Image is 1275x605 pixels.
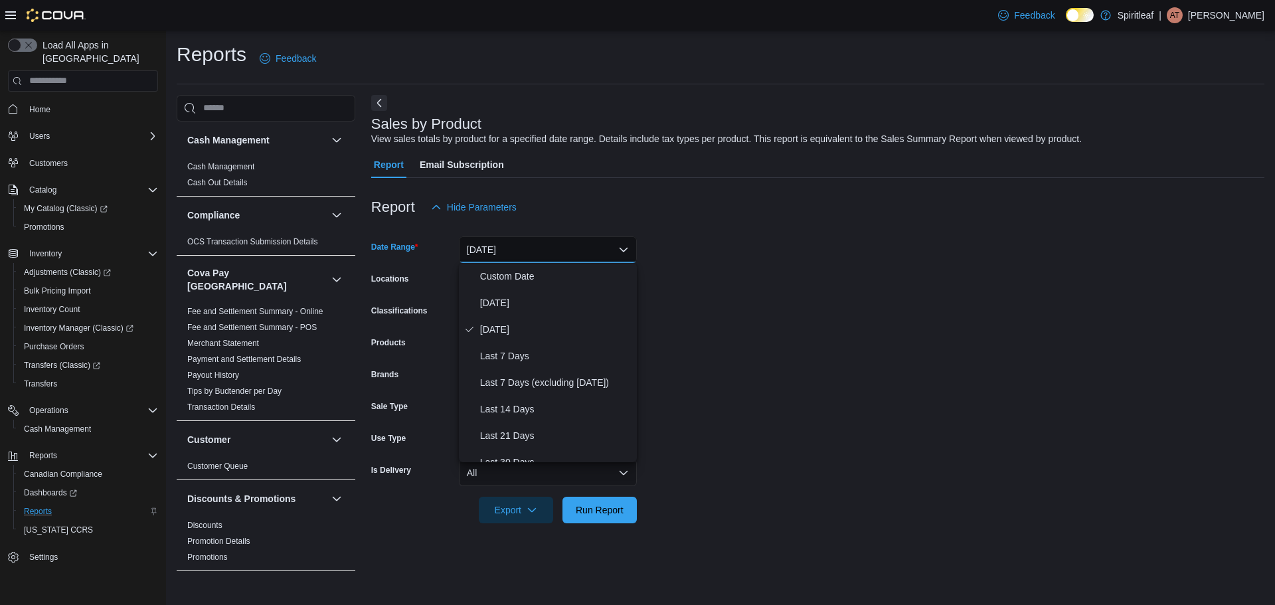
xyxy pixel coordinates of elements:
span: Fee and Settlement Summary - POS [187,322,317,333]
button: Customer [329,432,345,448]
span: Transfers (Classic) [19,357,158,373]
h3: Cash Management [187,133,270,147]
span: Transfers [19,376,158,392]
span: Dashboards [24,487,77,498]
div: Allen T [1167,7,1183,23]
button: Users [3,127,163,145]
span: Adjustments (Classic) [19,264,158,280]
a: My Catalog (Classic) [19,201,113,216]
button: Cova Pay [GEOGRAPHIC_DATA] [329,272,345,288]
a: Inventory Manager (Classic) [13,319,163,337]
h3: Cova Pay [GEOGRAPHIC_DATA] [187,266,326,293]
span: Last 30 Days [480,454,632,470]
a: Feedback [993,2,1060,29]
label: Brands [371,369,398,380]
a: Discounts [187,521,222,530]
span: Settings [24,549,158,565]
p: Spiritleaf [1118,7,1153,23]
a: Transfers [19,376,62,392]
div: Customer [177,458,355,479]
button: Next [371,95,387,111]
a: Promotions [19,219,70,235]
span: Cash Out Details [187,177,248,188]
h1: Reports [177,41,246,68]
label: Is Delivery [371,465,411,475]
a: Cash Management [19,421,96,437]
div: View sales totals by product for a specified date range. Details include tax types per product. T... [371,132,1082,146]
img: Cova [27,9,86,22]
h3: Customer [187,433,230,446]
a: Promotions [187,553,228,562]
span: Operations [24,402,158,418]
a: Transfers (Classic) [13,356,163,375]
button: Customer [187,433,326,446]
button: Home [3,100,163,119]
span: Inventory Count [19,302,158,317]
div: Cash Management [177,159,355,196]
a: Transfers (Classic) [19,357,106,373]
span: Bulk Pricing Import [19,283,158,299]
a: Tips by Budtender per Day [187,387,282,396]
span: Reports [24,506,52,517]
h3: Report [371,199,415,215]
span: Report [374,151,404,178]
span: My Catalog (Classic) [19,201,158,216]
span: Email Subscription [420,151,504,178]
a: Fee and Settlement Summary - Online [187,307,323,316]
div: Discounts & Promotions [177,517,355,570]
span: Feedback [1014,9,1055,22]
a: Customer Queue [187,462,248,471]
div: Select listbox [459,263,637,462]
button: Reports [13,502,163,521]
a: Promotion Details [187,537,250,546]
span: Fee and Settlement Summary - Online [187,306,323,317]
input: Dark Mode [1066,8,1094,22]
span: Settings [29,552,58,562]
button: Export [479,497,553,523]
h3: Discounts & Promotions [187,492,296,505]
button: Reports [24,448,62,464]
span: Adjustments (Classic) [24,267,111,278]
button: Transfers [13,375,163,393]
span: Home [29,104,50,115]
span: Catalog [24,182,158,198]
button: Inventory [24,246,67,262]
span: Customers [29,158,68,169]
span: Custom Date [480,268,632,284]
button: Compliance [187,209,326,222]
nav: Complex example [8,94,158,602]
p: [PERSON_NAME] [1188,7,1264,23]
button: Cash Management [187,133,326,147]
span: Bulk Pricing Import [24,286,91,296]
button: Promotions [13,218,163,236]
span: Hide Parameters [447,201,517,214]
span: Cash Management [187,161,254,172]
div: Cova Pay [GEOGRAPHIC_DATA] [177,303,355,420]
span: Cash Management [19,421,158,437]
h3: Sales by Product [371,116,481,132]
button: Cash Management [13,420,163,438]
span: Transfers [24,379,57,389]
span: Reports [19,503,158,519]
span: Inventory Count [24,304,80,315]
span: Inventory [29,248,62,259]
span: Last 7 Days (excluding [DATE]) [480,375,632,390]
a: Inventory Count [19,302,86,317]
a: Canadian Compliance [19,466,108,482]
button: Operations [3,401,163,420]
label: Products [371,337,406,348]
a: Bulk Pricing Import [19,283,96,299]
span: Catalog [29,185,56,195]
button: Reports [3,446,163,465]
button: Operations [24,402,74,418]
a: [US_STATE] CCRS [19,522,98,538]
button: Bulk Pricing Import [13,282,163,300]
label: Locations [371,274,409,284]
span: Purchase Orders [24,341,84,352]
a: Fee and Settlement Summary - POS [187,323,317,332]
span: [DATE] [480,295,632,311]
button: Compliance [329,207,345,223]
span: [DATE] [480,321,632,337]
